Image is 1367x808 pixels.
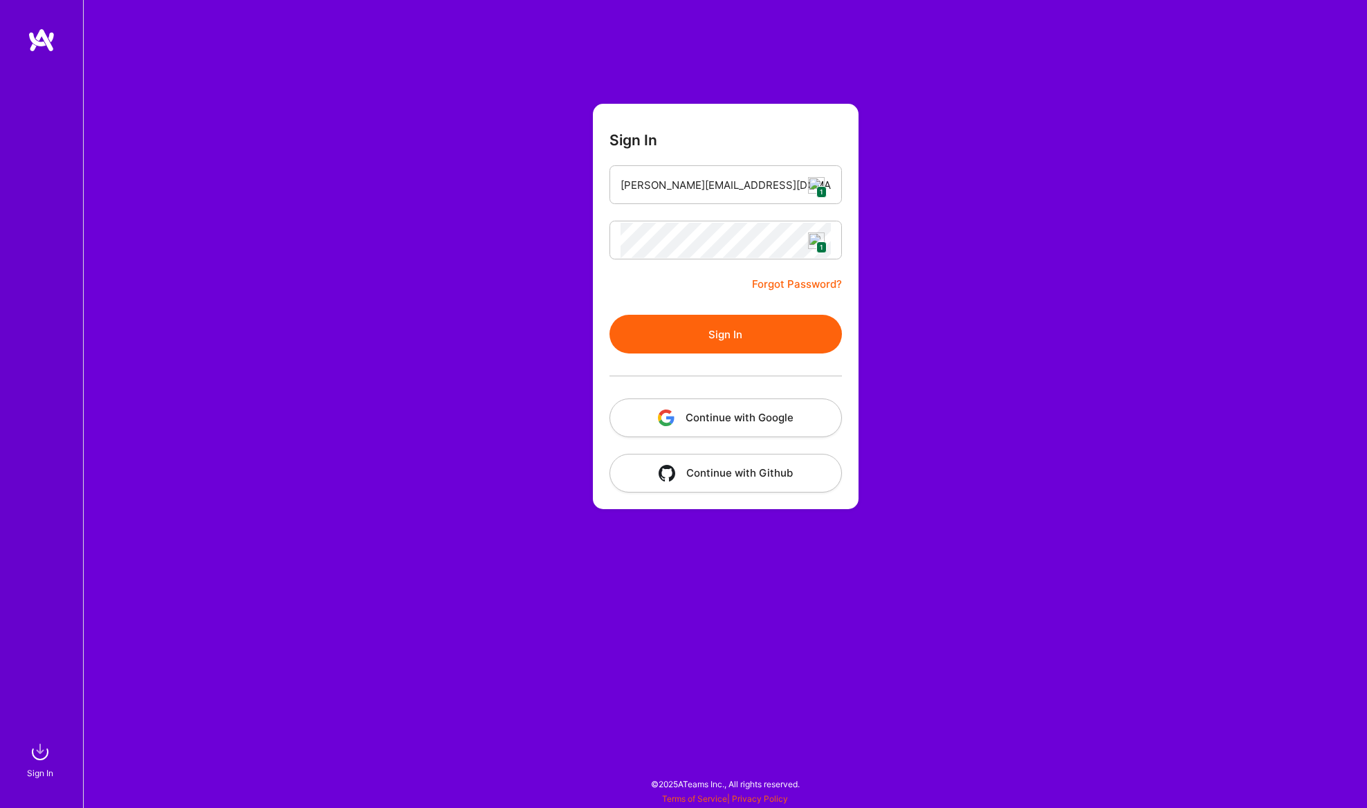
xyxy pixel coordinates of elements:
img: icon [659,465,675,481]
input: Email... [621,167,831,203]
a: Privacy Policy [732,793,788,804]
span: 1 [816,241,827,253]
img: npw-badge-icon.svg [808,232,825,249]
h3: Sign In [609,131,657,149]
a: Terms of Service [662,793,727,804]
button: Continue with Github [609,454,842,493]
div: Sign In [27,766,53,780]
span: | [662,793,788,804]
img: sign in [26,738,54,766]
button: Sign In [609,315,842,353]
img: icon [658,410,675,426]
div: © 2025 ATeams Inc., All rights reserved. [83,766,1367,801]
img: logo [28,28,55,53]
a: sign inSign In [29,738,54,780]
button: Continue with Google [609,398,842,437]
span: 1 [816,186,827,198]
img: npw-badge-icon.svg [808,177,825,194]
a: Forgot Password? [752,276,842,293]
